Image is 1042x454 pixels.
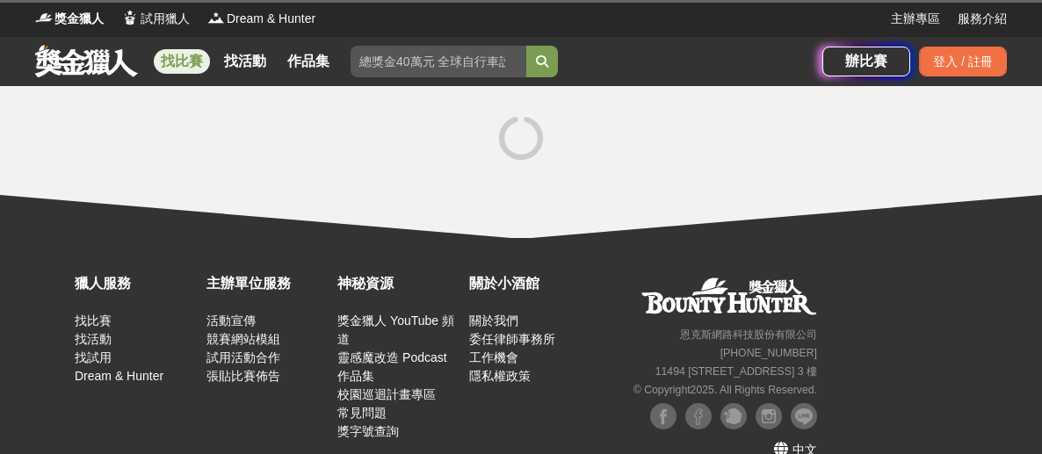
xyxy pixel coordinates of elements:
a: 校園巡迴計畫專區 [337,387,436,401]
a: 常見問題 [337,406,387,420]
a: 找比賽 [75,313,112,328]
div: 獵人服務 [75,273,198,294]
span: 試用獵人 [141,10,190,28]
a: 辦比賽 [822,47,910,76]
a: 找比賽 [154,49,210,74]
a: 主辦專區 [891,10,940,28]
a: Logo獎金獵人 [35,10,104,28]
a: 找活動 [217,49,273,74]
a: 關於我們 [469,313,518,328]
a: 作品集 [280,49,336,74]
a: 獎金獵人 YouTube 頻道 [337,313,454,346]
div: 神秘資源 [337,273,460,294]
img: LINE [791,403,817,429]
a: 試用活動合作 [206,350,280,364]
a: 張貼比賽佈告 [206,369,280,383]
img: Logo [121,9,139,26]
input: 總獎金40萬元 全球自行車設計比賽 [351,46,526,77]
a: 找試用 [75,350,112,364]
small: 11494 [STREET_ADDRESS] 3 樓 [655,365,817,378]
a: 作品集 [337,369,374,383]
img: Facebook [650,403,677,429]
img: Instagram [756,403,782,429]
span: 獎金獵人 [54,10,104,28]
div: 主辦單位服務 [206,273,329,294]
a: 靈感魔改造 Podcast [337,350,446,364]
a: 競賽網站模組 [206,332,280,346]
a: Logo試用獵人 [121,10,190,28]
a: 活動宣傳 [206,313,256,328]
span: Dream & Hunter [227,10,315,28]
small: [PHONE_NUMBER] [720,347,817,359]
div: 登入 / 註冊 [919,47,1007,76]
img: Plurk [720,403,747,429]
a: 獎字號查詢 [337,424,399,438]
a: 找活動 [75,332,112,346]
a: 服務介紹 [958,10,1007,28]
small: © Copyright 2025 . All Rights Reserved. [633,384,817,396]
a: 工作機會 [469,350,518,364]
div: 關於小酒館 [469,273,592,294]
img: Facebook [685,403,712,429]
img: Logo [207,9,225,26]
small: 恩克斯網路科技股份有限公司 [680,328,817,341]
img: Logo [35,9,53,26]
a: 委任律師事務所 [469,332,555,346]
a: 隱私權政策 [469,369,531,383]
a: Dream & Hunter [75,369,163,383]
a: LogoDream & Hunter [207,10,315,28]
